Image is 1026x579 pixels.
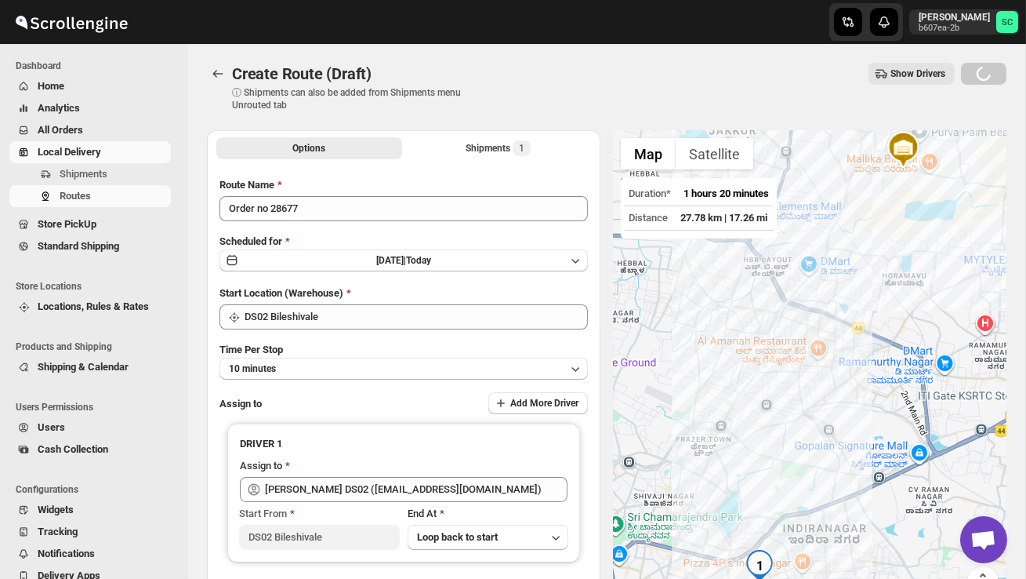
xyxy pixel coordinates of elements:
[629,188,671,199] span: Duration*
[996,11,1018,33] span: Sanjay chetri
[405,137,591,159] button: Selected Shipments
[9,97,171,119] button: Analytics
[16,60,177,72] span: Dashboard
[293,142,326,155] span: Options
[868,63,955,85] button: Show Drivers
[207,63,229,85] button: Routes
[9,417,171,439] button: Users
[510,397,578,410] span: Add More Driver
[60,190,91,202] span: Routes
[229,362,276,375] span: 10 minutes
[9,439,171,461] button: Cash Collection
[240,458,282,474] div: Assign to
[9,296,171,318] button: Locations, Rules & Rates
[38,240,119,252] span: Standard Shipping
[219,344,283,355] span: Time Per Stop
[9,163,171,185] button: Shipments
[38,421,65,433] span: Users
[9,185,171,207] button: Routes
[9,75,171,97] button: Home
[16,280,177,293] span: Store Locations
[219,196,588,221] input: Eg: Bengaluru Route
[683,188,769,199] span: 1 hours 20 minutes
[38,504,74,515] span: Widgets
[240,436,567,452] h3: DRIVER 1
[466,140,531,156] div: Shipments
[629,212,668,224] span: Distance
[38,526,78,537] span: Tracking
[232,86,479,111] p: ⓘ Shipments can also be added from Shipments menu Unrouted tab
[16,401,177,413] span: Users Permissions
[519,142,524,155] span: 1
[9,499,171,521] button: Widgets
[38,443,108,455] span: Cash Collection
[38,548,95,559] span: Notifications
[1002,17,1013,27] text: SC
[680,212,767,224] span: 27.78 km | 17.26 mi
[408,525,568,550] button: Loop back to start
[239,508,287,519] span: Start From
[219,358,588,380] button: 10 minutes
[38,218,96,230] span: Store PickUp
[219,287,343,299] span: Start Location (Warehouse)
[38,361,129,373] span: Shipping & Calendar
[488,392,588,414] button: Add More Driver
[376,255,406,266] span: [DATE] |
[60,168,107,180] span: Shipments
[16,483,177,496] span: Configurations
[9,521,171,543] button: Tracking
[9,543,171,565] button: Notifications
[408,506,568,522] div: End At
[9,119,171,141] button: All Orders
[960,516,1007,563] div: Open chat
[13,2,130,42] img: ScrollEngine
[417,531,498,543] span: Loop back to start
[9,356,171,378] button: Shipping & Calendar
[890,67,945,80] span: Show Drivers
[219,235,282,247] span: Scheduled for
[245,304,588,330] input: Search location
[621,138,676,169] button: Show street map
[16,340,177,353] span: Products and Shipping
[406,255,431,266] span: Today
[38,300,149,312] span: Locations, Rules & Rates
[909,9,1020,35] button: User menu
[38,80,64,92] span: Home
[676,138,753,169] button: Show satellite imagery
[265,477,567,502] input: Search assignee
[919,24,990,33] p: b607ea-2b
[232,64,372,83] span: Create Route (Draft)
[38,124,83,136] span: All Orders
[38,146,101,158] span: Local Delivery
[219,179,274,191] span: Route Name
[216,137,402,159] button: All Route Options
[219,398,262,410] span: Assign to
[38,102,80,114] span: Analytics
[219,249,588,271] button: [DATE]|Today
[919,11,990,24] p: [PERSON_NAME]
